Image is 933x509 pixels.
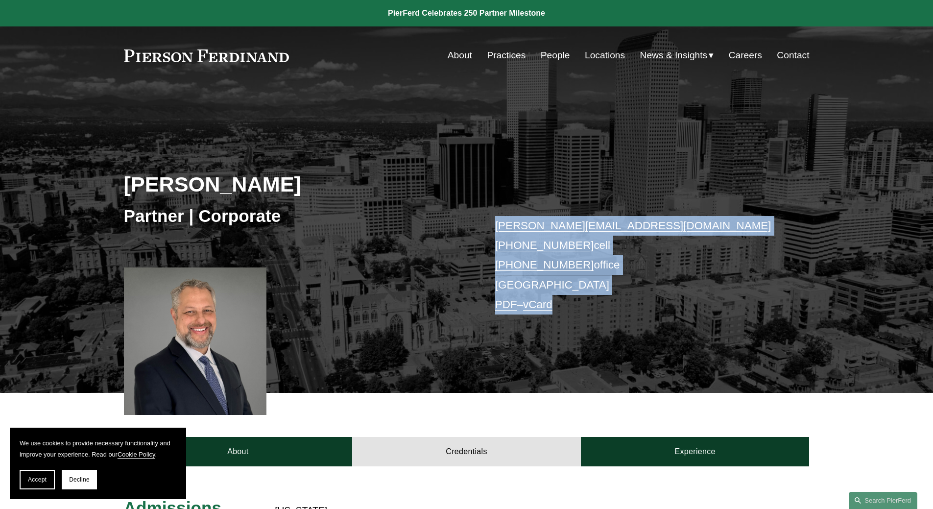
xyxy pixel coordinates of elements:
[487,46,526,65] a: Practices
[118,451,155,458] a: Cookie Policy
[523,298,552,311] a: vCard
[20,470,55,489] button: Accept
[10,428,186,499] section: Cookie banner
[640,46,714,65] a: folder dropdown
[849,492,917,509] a: Search this site
[20,437,176,460] p: We use cookies to provide necessary functionality and improve your experience. Read our .
[124,171,467,197] h2: [PERSON_NAME]
[28,476,47,483] span: Accept
[69,476,90,483] span: Decline
[495,216,781,315] p: cell office [GEOGRAPHIC_DATA] –
[495,259,594,271] a: [PHONE_NUMBER]
[124,205,467,227] h3: Partner | Corporate
[495,239,594,251] a: [PHONE_NUMBER]
[640,47,708,64] span: News & Insights
[495,298,517,311] a: PDF
[352,437,581,466] a: Credentials
[124,437,353,466] a: About
[777,46,809,65] a: Contact
[585,46,625,65] a: Locations
[541,46,570,65] a: People
[495,219,771,232] a: [PERSON_NAME][EMAIL_ADDRESS][DOMAIN_NAME]
[729,46,762,65] a: Careers
[581,437,810,466] a: Experience
[62,470,97,489] button: Decline
[448,46,472,65] a: About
